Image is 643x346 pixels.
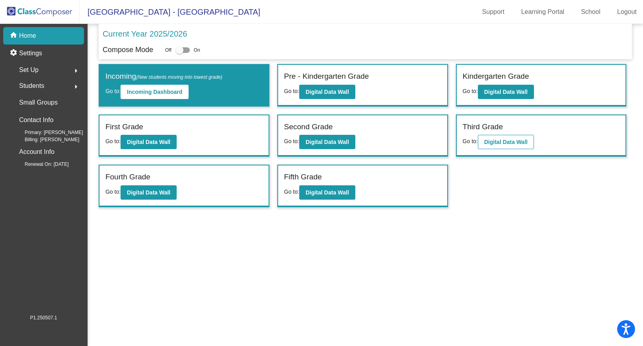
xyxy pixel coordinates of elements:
a: School [575,6,607,18]
label: Kindergarten Grade [463,71,529,82]
mat-icon: arrow_right [71,82,81,91]
mat-icon: arrow_right [71,66,81,76]
label: Third Grade [463,121,503,133]
span: On [194,47,200,54]
span: Off [165,47,171,54]
label: Fourth Grade [105,171,150,183]
a: Logout [611,6,643,18]
b: Digital Data Wall [127,139,170,145]
span: Go to: [463,138,478,144]
label: Incoming [105,71,222,82]
span: Go to: [284,189,299,195]
button: Digital Data Wall [299,85,355,99]
span: Students [19,80,44,91]
span: Renewal On: [DATE] [12,161,68,168]
button: Digital Data Wall [478,135,534,149]
label: Pre - Kindergarten Grade [284,71,369,82]
b: Digital Data Wall [306,189,349,196]
button: Digital Data Wall [121,185,177,200]
p: Compose Mode [103,45,153,55]
b: Digital Data Wall [127,189,170,196]
span: Go to: [284,138,299,144]
span: Billing: [PERSON_NAME] [12,136,79,143]
mat-icon: home [10,31,19,41]
span: Go to: [463,88,478,94]
p: Account Info [19,146,55,157]
a: Support [476,6,511,18]
button: Incoming Dashboard [121,85,189,99]
label: Fifth Grade [284,171,322,183]
span: (New students moving into lowest grade) [136,74,222,80]
p: Current Year 2025/2026 [103,28,187,40]
button: Digital Data Wall [478,85,534,99]
p: Home [19,31,36,41]
span: Primary: [PERSON_NAME] [12,129,83,136]
p: Settings [19,49,42,58]
span: Go to: [105,88,121,94]
p: Contact Info [19,115,53,126]
b: Incoming Dashboard [127,89,182,95]
button: Digital Data Wall [121,135,177,149]
b: Digital Data Wall [484,139,528,145]
p: Small Groups [19,97,58,108]
span: [GEOGRAPHIC_DATA] - [GEOGRAPHIC_DATA] [80,6,260,18]
a: Learning Portal [515,6,571,18]
b: Digital Data Wall [306,89,349,95]
span: Go to: [105,189,121,195]
mat-icon: settings [10,49,19,58]
span: Go to: [105,138,121,144]
b: Digital Data Wall [484,89,528,95]
span: Go to: [284,88,299,94]
button: Digital Data Wall [299,135,355,149]
button: Digital Data Wall [299,185,355,200]
b: Digital Data Wall [306,139,349,145]
label: First Grade [105,121,143,133]
label: Second Grade [284,121,333,133]
span: Set Up [19,64,39,76]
